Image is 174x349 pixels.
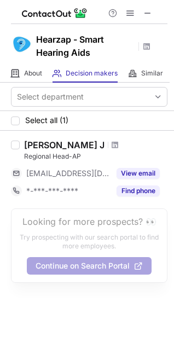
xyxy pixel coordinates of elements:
h1: Hearzap - Smart Hearing Aids [36,33,135,59]
header: Looking for more prospects? 👀 [22,217,156,226]
span: About [24,69,42,78]
span: [EMAIL_ADDRESS][DOMAIN_NAME] [26,168,110,178]
span: Select all (1) [25,116,68,125]
p: Try prospecting with our search portal to find more employees. [19,233,159,251]
button: Continue on Search Portal [27,257,152,275]
span: Continue on Search Portal [36,261,130,270]
span: Similar [141,69,163,78]
div: Select department [17,91,84,102]
img: ContactOut v5.3.10 [22,7,88,20]
button: Reveal Button [117,185,160,196]
button: Reveal Button [117,168,160,179]
div: [PERSON_NAME] J [24,139,105,150]
span: Decision makers [66,69,118,78]
img: 93484c7a6e489ccbcaf1c874fbf087b9 [11,33,33,55]
div: Regional Head-AP [24,152,167,161]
